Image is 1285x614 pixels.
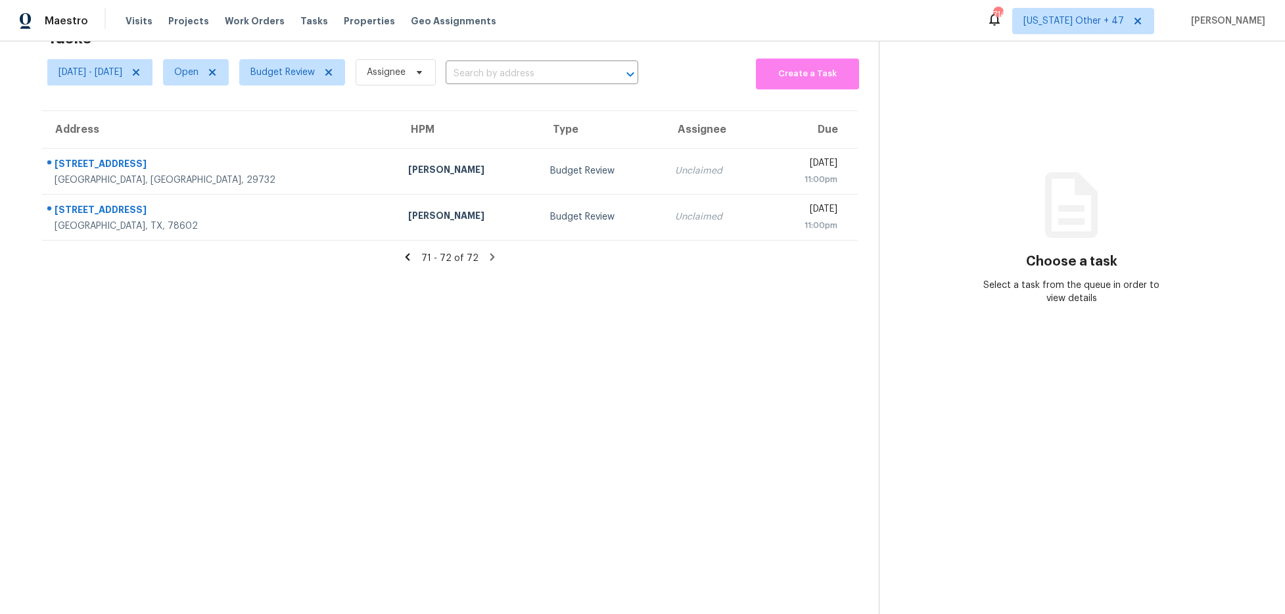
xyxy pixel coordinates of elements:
div: 714 [993,8,1002,21]
div: 11:00pm [775,219,837,232]
div: Unclaimed [675,164,754,177]
div: Budget Review [550,210,654,224]
div: [STREET_ADDRESS] [55,157,387,174]
span: Visits [126,14,152,28]
span: [DATE] - [DATE] [58,66,122,79]
th: Assignee [665,111,764,148]
div: [PERSON_NAME] [408,163,529,179]
h2: Tasks [47,32,91,45]
th: HPM [398,111,540,148]
th: Type [540,111,665,148]
span: [PERSON_NAME] [1186,14,1265,28]
button: Open [621,65,640,83]
div: Select a task from the queue in order to view details [975,279,1168,305]
span: Properties [344,14,395,28]
input: Search by address [446,64,601,84]
div: [DATE] [775,202,837,219]
span: [US_STATE] Other + 47 [1023,14,1124,28]
span: Geo Assignments [411,14,496,28]
th: Due [764,111,858,148]
div: [STREET_ADDRESS] [55,203,387,220]
th: Address [42,111,398,148]
span: Work Orders [225,14,285,28]
span: Budget Review [250,66,315,79]
span: Maestro [45,14,88,28]
div: [GEOGRAPHIC_DATA], [GEOGRAPHIC_DATA], 29732 [55,174,387,187]
span: 71 - 72 of 72 [421,254,479,263]
button: Create a Task [756,59,858,89]
h3: Choose a task [1026,255,1117,268]
span: Open [174,66,199,79]
div: [DATE] [775,156,837,173]
span: Tasks [300,16,328,26]
span: Projects [168,14,209,28]
span: Create a Task [762,66,852,82]
div: Unclaimed [675,210,754,224]
div: [PERSON_NAME] [408,209,529,225]
div: [GEOGRAPHIC_DATA], TX, 78602 [55,220,387,233]
div: Budget Review [550,164,654,177]
span: Assignee [367,66,406,79]
div: 11:00pm [775,173,837,186]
